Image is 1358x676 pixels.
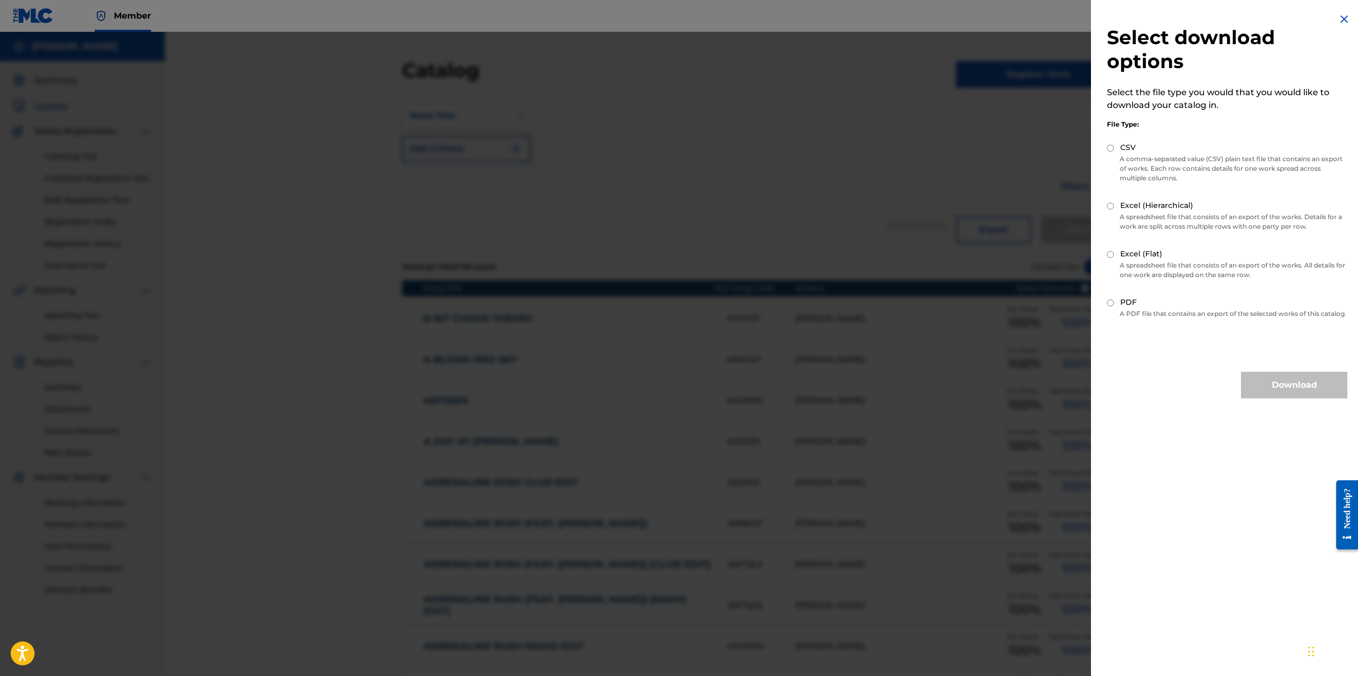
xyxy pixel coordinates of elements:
iframe: Chat Widget [1305,625,1358,676]
span: Member [114,10,151,22]
img: MLC Logo [13,8,54,23]
div: File Type: [1107,120,1347,129]
h2: Select download options [1107,26,1347,73]
label: PDF [1120,297,1137,308]
p: A spreadsheet file that consists of an export of the works. All details for one work are displaye... [1107,261,1347,280]
label: Excel (Hierarchical) [1120,200,1193,211]
iframe: Resource Center [1328,472,1358,557]
p: Select the file type you would that you would like to download your catalog in. [1107,86,1347,112]
div: Widget de chat [1305,625,1358,676]
p: A comma-separated value (CSV) plain text file that contains an export of works. Each row contains... [1107,154,1347,183]
div: Glisser [1308,636,1314,667]
img: Top Rightsholder [95,10,107,22]
p: A spreadsheet file that consists of an export of the works. Details for a work are split across m... [1107,212,1347,231]
label: CSV [1120,142,1136,153]
label: Excel (Flat) [1120,248,1162,260]
p: A PDF file that contains an export of the selected works of this catalog. [1107,309,1347,319]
